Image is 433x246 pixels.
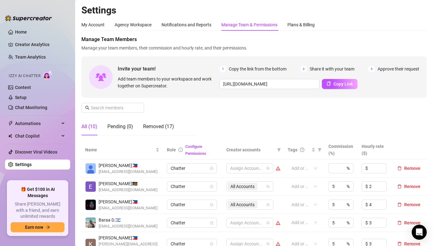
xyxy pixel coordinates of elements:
span: [EMAIL_ADDRESS][DOMAIN_NAME] [99,223,157,229]
div: Open Intercom Messenger [412,225,427,240]
button: Remove [395,201,423,208]
span: Share [PERSON_NAME] with a friend, and earn unlimited rewards [11,201,64,220]
span: team [266,166,270,170]
span: Izzy AI Chatter [9,73,40,79]
a: Home [15,29,27,34]
a: Settings [15,162,32,167]
span: lock [210,242,214,246]
div: Removed (17) [143,123,174,130]
span: team [266,242,270,246]
h2: Settings [81,4,427,16]
span: 3 [368,65,375,72]
span: 🎁 Get $100 in AI Messages [11,186,64,199]
span: [PERSON_NAME] 🇰🇪 [99,180,157,187]
div: Notifications and Reports [162,21,211,28]
img: AI Chatter [43,71,53,80]
th: Hourly rate ($) [358,140,391,160]
div: Agency Workspace [115,21,152,28]
span: team [266,203,270,207]
span: [PERSON_NAME] 🇵🇭 [99,234,159,241]
img: Mark Angelo Lineses [85,163,96,174]
span: delete [397,221,402,225]
span: Earn now [25,225,43,230]
span: 1 [219,65,226,72]
span: Role [167,147,176,152]
input: Search members [91,104,135,111]
span: info-circle [178,148,183,152]
span: All Accounts [230,183,255,190]
button: Copy Link [322,79,358,89]
a: Discover Viral Videos [15,149,57,154]
span: Remove [404,220,420,225]
span: Baraa D. 🇮🇱 [99,217,157,223]
span: filter [276,145,282,154]
div: All (10) [81,123,97,130]
span: Remove [404,184,420,189]
img: Rexson John Gabales [85,200,96,210]
img: Ezra Mwangi [85,181,96,192]
span: team [266,185,270,188]
span: Approve their request [378,65,419,72]
span: [PERSON_NAME] 🇵🇭 [99,198,157,205]
span: [EMAIL_ADDRESS][DOMAIN_NAME] [99,187,157,193]
span: delete [397,166,402,170]
span: Copy the link from the bottom [229,65,286,72]
span: delete [397,184,402,189]
button: Earn nowarrow-right [11,222,64,232]
a: Setup [15,95,27,100]
span: copy [327,81,331,86]
span: filter [318,148,322,152]
a: Chat Monitoring [15,105,47,110]
span: delete [397,242,402,246]
span: warning [276,221,280,225]
span: All Accounts [228,183,257,190]
span: lock [210,185,214,188]
div: Plans & Billing [287,21,315,28]
span: warning [276,166,280,170]
span: Manage Team Members [81,36,427,43]
img: Baraa Dacca [85,217,96,228]
span: arrow-right [46,225,50,229]
button: Remove [395,183,423,190]
span: thunderbolt [8,121,13,126]
span: [PERSON_NAME] 🇵🇭 [99,162,157,169]
span: [EMAIL_ADDRESS][DOMAIN_NAME] [99,205,157,211]
span: question-circle [300,148,304,152]
a: Creator Analytics [15,39,65,50]
span: Chat Copilot [15,131,59,141]
span: Chatter [171,218,213,228]
img: Chat Copilot [8,134,12,138]
span: Name [85,146,154,153]
span: Invite your team! [118,65,219,73]
span: Tags [288,146,297,153]
button: Remove [395,219,423,227]
span: warning [276,242,280,246]
span: Manage your team members, their commission and hourly rate, and their permissions. [81,44,427,51]
span: All Accounts [228,201,257,208]
div: Pending (0) [107,123,133,130]
span: Copy Link [333,81,353,86]
span: search [85,106,90,110]
button: Remove [395,165,423,172]
span: Share it with your team [310,65,354,72]
span: lock [210,166,214,170]
span: team [266,221,270,225]
div: Manage Team & Permissions [221,21,277,28]
span: Chatter [171,164,213,173]
span: Chatter [171,200,213,209]
a: Team Analytics [15,55,46,60]
span: Creator accounts [226,146,275,153]
span: All Accounts [230,201,255,208]
span: lock [210,221,214,225]
th: Name [81,140,163,160]
th: Commission (%) [325,140,358,160]
span: delete [397,202,402,207]
span: lock [210,203,214,207]
a: Configure Permissions [185,144,206,156]
span: Chatter [171,182,213,191]
span: filter [277,148,281,152]
span: filter [317,145,323,154]
span: Add team members to your workspace and work together on Supercreator. [118,76,217,89]
a: Content [15,85,31,90]
span: [EMAIL_ADDRESS][DOMAIN_NAME] [99,169,157,175]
